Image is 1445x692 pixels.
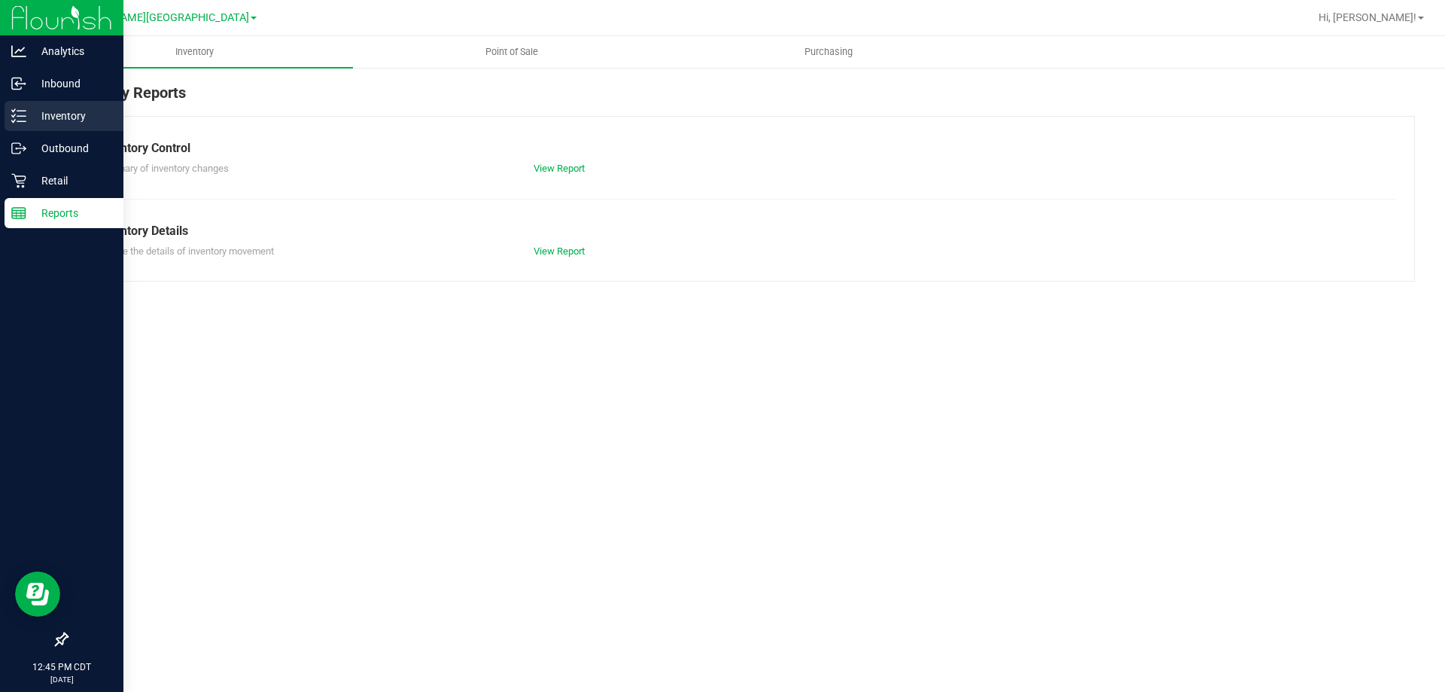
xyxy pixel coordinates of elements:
span: Purchasing [784,45,873,59]
p: Reports [26,204,117,222]
span: Hi, [PERSON_NAME]! [1319,11,1416,23]
div: Inventory Reports [66,81,1415,116]
a: Point of Sale [353,36,670,68]
p: Inbound [26,75,117,93]
span: Inventory [155,45,234,59]
div: Inventory Control [97,139,1384,157]
inline-svg: Retail [11,173,26,188]
a: View Report [534,245,585,257]
span: Explore the details of inventory movement [97,245,274,257]
inline-svg: Inbound [11,76,26,91]
inline-svg: Outbound [11,141,26,156]
a: View Report [534,163,585,174]
inline-svg: Inventory [11,108,26,123]
p: 12:45 PM CDT [7,660,117,674]
p: [DATE] [7,674,117,685]
p: Outbound [26,139,117,157]
inline-svg: Reports [11,206,26,221]
div: Inventory Details [97,222,1384,240]
a: Purchasing [670,36,987,68]
p: Inventory [26,107,117,125]
a: Inventory [36,36,353,68]
inline-svg: Analytics [11,44,26,59]
span: Summary of inventory changes [97,163,229,174]
span: Ft [PERSON_NAME][GEOGRAPHIC_DATA] [50,11,249,24]
p: Analytics [26,42,117,60]
p: Retail [26,172,117,190]
span: Point of Sale [465,45,558,59]
iframe: Resource center [15,572,60,617]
